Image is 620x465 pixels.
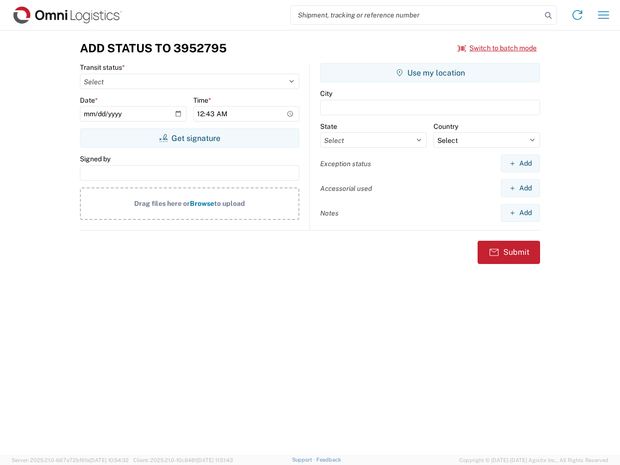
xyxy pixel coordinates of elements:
[320,122,337,131] label: State
[80,41,227,55] h3: Add Status to 3952795
[501,179,540,197] button: Add
[320,159,371,168] label: Exception status
[197,457,233,463] span: [DATE] 11:51:43
[316,457,341,463] a: Feedback
[320,209,339,217] label: Notes
[12,457,129,463] span: Server: 2025.21.0-667a72bf6fa
[320,184,372,193] label: Accessorial used
[501,204,540,222] button: Add
[80,63,125,72] label: Transit status
[458,40,537,56] button: Switch to batch mode
[133,457,233,463] span: Client: 2025.21.0-f0c8481
[478,241,540,264] button: Submit
[134,200,190,207] span: Drag files here or
[320,63,540,82] button: Use my location
[501,155,540,172] button: Add
[190,200,214,207] span: Browse
[291,6,542,24] input: Shipment, tracking or reference number
[90,457,129,463] span: [DATE] 10:54:32
[80,128,299,148] button: Get signature
[80,155,110,163] label: Signed by
[320,89,332,98] label: City
[193,96,211,105] label: Time
[434,122,458,131] label: Country
[80,96,98,105] label: Date
[292,457,316,463] a: Support
[459,456,608,465] span: Copyright © [DATE]-[DATE] Agistix Inc., All Rights Reserved
[214,200,245,207] span: to upload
